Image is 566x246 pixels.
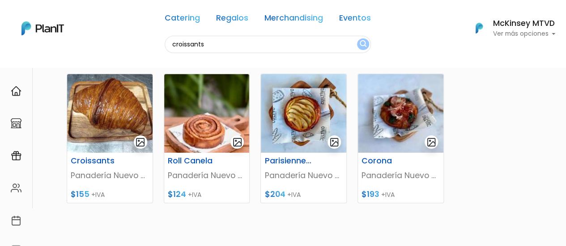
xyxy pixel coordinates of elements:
a: gallery-light Corona Panadería Nuevo Pocitos $193 +IVA [357,74,444,203]
img: thumb_WhatsApp_Image_2023-08-31_at_13.46.34.jpeg [67,74,153,153]
a: Merchandising [264,14,323,25]
p: Panadería Nuevo Pocitos [168,170,246,181]
input: Buscá regalos, desayunos, y más [165,36,371,53]
button: PlanIt Logo McKinsey MTVD Ver más opciones [464,17,555,40]
span: $204 [264,189,285,200]
img: marketplace-4ceaa7011d94191e9ded77b95e3339b90024bf715f7c57f8cf31f2d8c509eaba.svg [11,118,21,129]
p: Ver más opciones [493,31,555,37]
a: Regalos [216,14,248,25]
span: $124 [168,189,186,200]
img: campaigns-02234683943229c281be62815700db0a1741e53638e28bf9629b52c665b00959.svg [11,150,21,161]
h6: Corona [356,156,415,166]
span: +IVA [381,190,395,199]
img: gallery-light [426,137,437,147]
a: gallery-light Croissants Panadería Nuevo Pocitos $155 +IVA [67,74,153,203]
img: thumb_WhatsApp_Image_2025-07-17_at_17.30.52__1_.jpeg [261,74,346,153]
span: +IVA [287,190,300,199]
img: calendar-87d922413cdce8b2cf7b7f5f62616a5cf9e4887200fb71536465627b3292af00.svg [11,215,21,226]
p: Panadería Nuevo Pocitos [264,170,343,181]
p: Panadería Nuevo Pocitos [71,170,149,181]
span: +IVA [188,190,201,199]
img: gallery-light [232,137,243,147]
h6: McKinsey MTVD [493,20,555,28]
img: gallery-light [329,137,340,147]
a: Catering [165,14,200,25]
img: thumb_WhatsApp_Image_2025-07-17_at_17.30.21__1_.jpeg [164,74,250,153]
img: thumb_WhatsApp_Image_2025-07-17_at_17.31.20__1_.jpeg [358,74,443,153]
a: Eventos [339,14,371,25]
img: PlanIt Logo [21,21,64,35]
h6: Croissants [65,156,124,166]
h6: Parisienne Manzana [259,156,318,166]
span: +IVA [91,190,105,199]
h6: Roll Canela [162,156,221,166]
span: $193 [362,189,379,200]
img: people-662611757002400ad9ed0e3c099ab2801c6687ba6c219adb57efc949bc21e19d.svg [11,183,21,193]
img: home-e721727adea9d79c4d83392d1f703f7f8bce08238fde08b1acbfd93340b81755.svg [11,86,21,96]
a: gallery-light Parisienne Manzana Panadería Nuevo Pocitos $204 +IVA [260,74,347,203]
img: PlanIt Logo [469,18,489,38]
a: gallery-light Roll Canela Panadería Nuevo Pocitos $124 +IVA [164,74,250,203]
div: ¿Necesitás ayuda? [46,8,129,26]
img: search_button-432b6d5273f82d61273b3651a40e1bd1b912527efae98b1b7a1b2c0702e16a8d.svg [360,40,366,49]
img: gallery-light [135,137,145,147]
span: $155 [71,189,89,200]
p: Panadería Nuevo Pocitos [362,170,440,181]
